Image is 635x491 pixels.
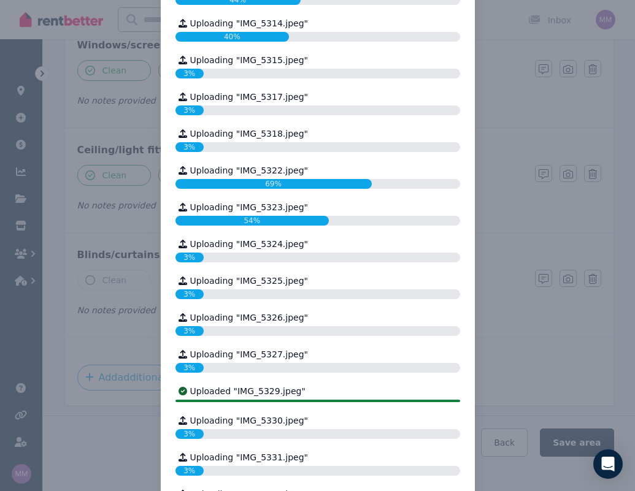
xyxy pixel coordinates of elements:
[183,290,195,299] span: 3%
[593,449,623,479] div: Open Intercom Messenger
[265,180,282,188] span: 69%
[175,311,460,324] div: Uploading " IMG_5326.jpeg "
[183,106,195,115] span: 3%
[183,253,195,262] span: 3%
[175,164,460,177] div: Uploading " IMG_5322.jpeg "
[175,201,460,213] div: Uploading " IMG_5323.jpeg "
[175,128,460,140] div: Uploading " IMG_5318.jpeg "
[175,385,460,397] div: Uploaded " IMG_5329.jpeg "
[175,91,460,103] div: Uploading " IMG_5317.jpeg "
[175,238,460,250] div: Uploading " IMG_5324.jpeg "
[175,451,460,463] div: Uploading " IMG_5331.jpeg "
[175,275,460,287] div: Uploading " IMG_5325.jpeg "
[183,466,195,475] span: 3%
[183,327,195,335] span: 3%
[244,216,260,225] span: 54%
[183,363,195,372] span: 3%
[175,414,460,427] div: Uploading " IMG_5330.jpeg "
[224,32,241,41] span: 40%
[183,143,195,151] span: 3%
[175,54,460,66] div: Uploading " IMG_5315.jpeg "
[183,430,195,438] span: 3%
[175,17,460,29] div: Uploading " IMG_5314.jpeg "
[183,69,195,78] span: 3%
[175,348,460,360] div: Uploading " IMG_5327.jpeg "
